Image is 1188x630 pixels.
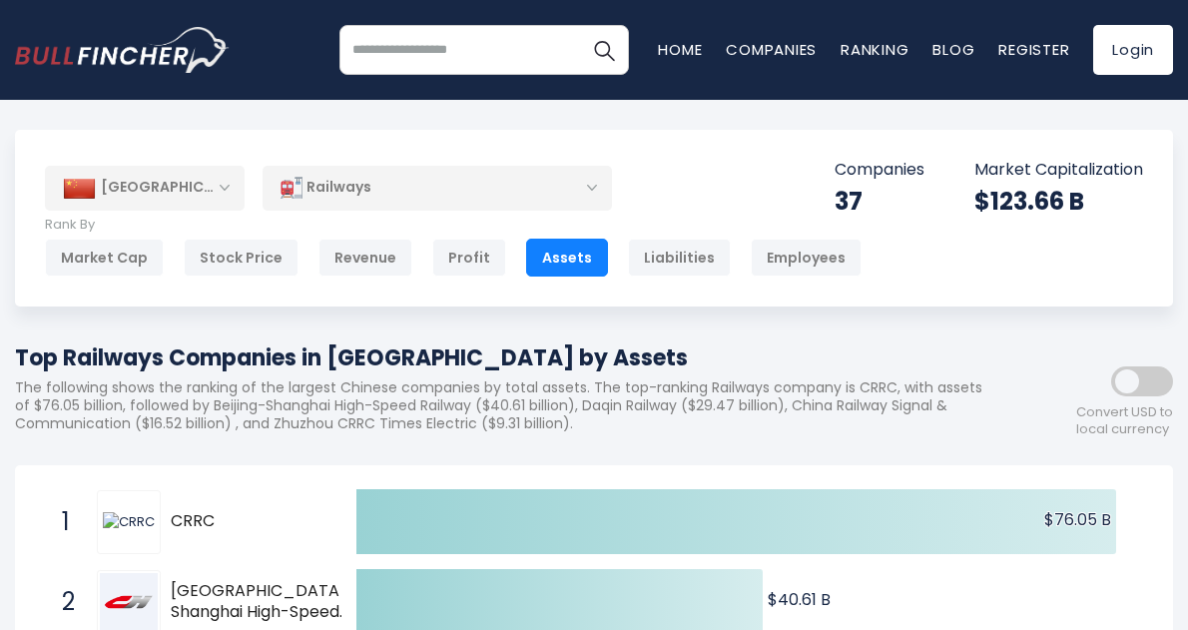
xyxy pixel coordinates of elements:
h1: Top Railways Companies in [GEOGRAPHIC_DATA] by Assets [15,341,993,374]
p: Rank By [45,217,862,234]
div: Liabilities [628,239,731,277]
a: Ranking [841,39,908,60]
span: Convert USD to local currency [1076,404,1173,438]
text: $40.61 B [768,588,831,611]
p: Market Capitalization [974,160,1143,181]
div: Employees [751,239,862,277]
span: 2 [52,585,72,619]
img: bullfincher logo [15,27,230,73]
span: 1 [52,505,72,539]
text: $76.05 B [1044,508,1111,531]
div: Market Cap [45,239,164,277]
div: $123.66 B [974,186,1143,217]
div: Stock Price [184,239,298,277]
a: Register [998,39,1069,60]
div: [GEOGRAPHIC_DATA] [45,166,245,210]
p: The following shows the ranking of the largest Chinese companies by total assets. The top-ranking... [15,378,993,433]
p: Companies [835,160,924,181]
a: Home [658,39,702,60]
a: Companies [726,39,817,60]
div: Railways [263,165,612,211]
div: Assets [526,239,608,277]
span: [GEOGRAPHIC_DATA]-Shanghai High-Speed Railway [171,581,355,623]
button: Search [579,25,629,75]
div: Revenue [318,239,412,277]
div: 37 [835,186,924,217]
a: Login [1093,25,1173,75]
a: Blog [932,39,974,60]
span: CRRC [171,511,321,532]
img: CRRC [103,512,155,532]
a: Go to homepage [15,27,230,73]
div: Profit [432,239,506,277]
